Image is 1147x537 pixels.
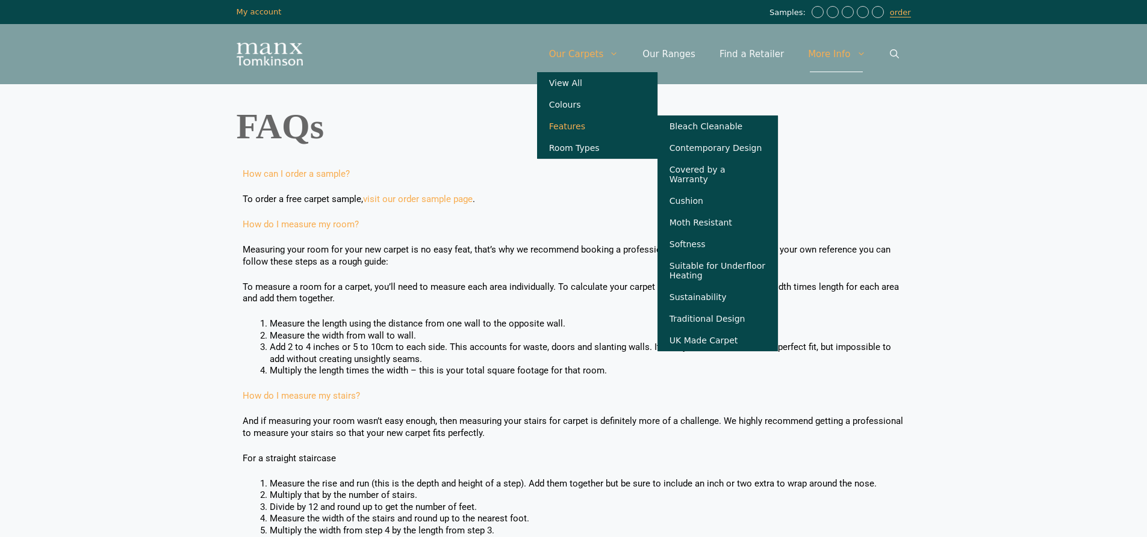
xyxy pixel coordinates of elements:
[537,137,657,159] a: Room Types
[657,159,778,190] a: Covered by a Warranty
[657,330,778,351] a: UK Made Carpet
[657,255,778,286] a: Suitable for Underfloor Heating
[270,502,905,514] li: Divide by 12 and round up to get the number of feet.
[657,286,778,308] a: Sustainability
[657,212,778,233] a: Moth Resistant
[657,137,778,159] a: Contemporary Design
[243,244,905,268] p: Measuring your room for your new carpet is no easy feat, that’s why we recommend booking a profes...
[270,513,905,525] li: Measure the width of the stairs and round up to the nearest foot.
[237,7,282,16] a: My account
[237,43,303,66] img: Manx Tomkinson
[237,108,911,144] h1: FAQs
[769,8,809,18] span: Samples:
[796,36,877,72] a: More Info
[657,190,778,212] a: Cushion
[270,478,905,490] li: Measure the rise and run (this is the depth and height of a step). Add them together but be sure ...
[270,525,905,537] li: Multiply the width from step 4 by the length from step 3.
[537,94,657,115] a: Colours
[270,365,905,377] li: Multiply the length times the width – this is your total square footage for that room.
[243,416,905,439] p: And if measuring your room wasn’t easy enough, then measuring your stairs for carpet is definitel...
[537,72,657,94] a: View All
[243,219,359,230] a: How do I measure my room?
[657,233,778,255] a: Softness
[243,168,350,179] a: How can I order a sample?
[630,36,707,72] a: Our Ranges
[707,36,796,72] a: Find a Retailer
[537,115,657,137] a: Features
[363,194,473,204] a: visit our order sample page
[270,342,905,365] li: Add 2 to 4 inches or 5 to 10cm to each side. This accounts for waste, doors and slanting walls. I...
[270,318,905,330] li: Measure the length using the distance from one wall to the opposite wall.
[270,330,905,342] li: Measure the width from wall to wall.
[537,36,631,72] a: Our Carpets
[537,36,911,72] nav: Primary
[270,489,905,502] li: Multiply that by the number of stairs.
[243,390,360,401] a: How do I measure my stairs?
[243,281,905,305] p: To measure a room for a carpet, you’ll need to measure each area individually. To calculate your ...
[890,8,911,17] a: order
[878,36,911,72] a: Open Search Bar
[243,194,905,206] p: To order a free carpet sample, .
[657,308,778,330] a: Traditional Design
[243,453,905,465] p: For a straight staircase
[657,115,778,137] a: Bleach Cleanable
